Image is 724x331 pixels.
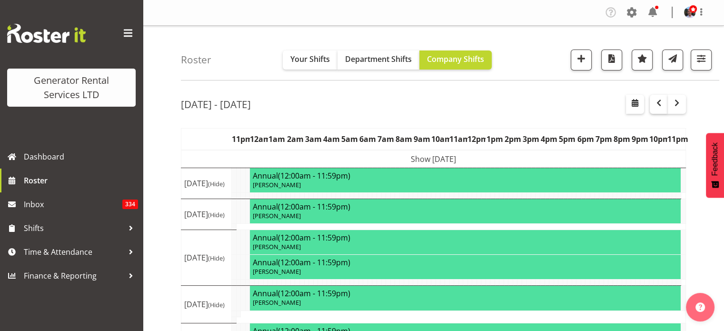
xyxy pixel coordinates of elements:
[253,267,301,276] span: [PERSON_NAME]
[667,128,686,150] th: 11pm
[345,54,412,64] span: Department Shifts
[632,50,653,70] button: Highlight an important date within the roster.
[208,211,225,219] span: (Hide)
[558,128,576,150] th: 5pm
[540,128,558,150] th: 4pm
[24,221,124,235] span: Shifts
[631,128,649,150] th: 9pm
[377,128,395,150] th: 7am
[504,128,522,150] th: 2pm
[268,128,286,150] th: 1am
[232,128,250,150] th: 11pm
[253,211,301,220] span: [PERSON_NAME]
[208,254,225,262] span: (Hide)
[626,95,644,114] button: Select a specific date within the roster.
[278,232,350,243] span: (12:00am - 11:59pm)
[467,128,486,150] th: 12pm
[706,133,724,198] button: Feedback - Show survey
[601,50,622,70] button: Download a PDF of the roster according to the set date range.
[24,173,138,188] span: Roster
[695,302,705,312] img: help-xxl-2.png
[253,242,301,251] span: [PERSON_NAME]
[595,128,613,150] th: 7pm
[278,257,350,268] span: (12:00am - 11:59pm)
[413,128,431,150] th: 9am
[486,128,504,150] th: 1pm
[24,245,124,259] span: Time & Attendance
[250,128,268,150] th: 12am
[290,54,330,64] span: Your Shifts
[576,128,595,150] th: 6pm
[181,168,232,199] td: [DATE]
[358,128,377,150] th: 6am
[395,128,413,150] th: 8am
[208,301,225,309] span: (Hide)
[24,197,122,211] span: Inbox
[278,288,350,299] span: (12:00am - 11:59pm)
[253,289,677,298] h4: Annual
[649,128,667,150] th: 10pm
[340,128,358,150] th: 5am
[24,150,138,164] span: Dashboard
[181,150,686,168] td: Show [DATE]
[181,199,232,230] td: [DATE]
[253,258,677,267] h4: Annual
[304,128,322,150] th: 3am
[522,128,540,150] th: 3pm
[337,50,419,70] button: Department Shifts
[7,24,86,43] img: Rosterit website logo
[662,50,683,70] button: Send a list of all shifts for the selected filtered period to all rostered employees.
[286,128,304,150] th: 2am
[253,181,301,189] span: [PERSON_NAME]
[419,50,492,70] button: Company Shifts
[431,128,449,150] th: 10am
[208,180,225,188] span: (Hide)
[322,128,340,150] th: 4am
[181,54,211,65] h4: Roster
[449,128,467,150] th: 11am
[253,298,301,307] span: [PERSON_NAME]
[711,142,719,176] span: Feedback
[253,171,677,181] h4: Annual
[691,50,712,70] button: Filter Shifts
[571,50,592,70] button: Add a new shift
[253,233,677,242] h4: Annual
[278,171,350,181] span: (12:00am - 11:59pm)
[253,202,677,211] h4: Annual
[17,73,126,102] div: Generator Rental Services LTD
[427,54,484,64] span: Company Shifts
[684,7,695,18] img: jacques-engelbrecht1e891c9ce5a0e1434353ba6e107c632d.png
[283,50,337,70] button: Your Shifts
[181,98,251,110] h2: [DATE] - [DATE]
[181,286,232,323] td: [DATE]
[181,230,232,286] td: [DATE]
[613,128,631,150] th: 8pm
[122,200,138,209] span: 334
[24,269,124,283] span: Finance & Reporting
[278,201,350,212] span: (12:00am - 11:59pm)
